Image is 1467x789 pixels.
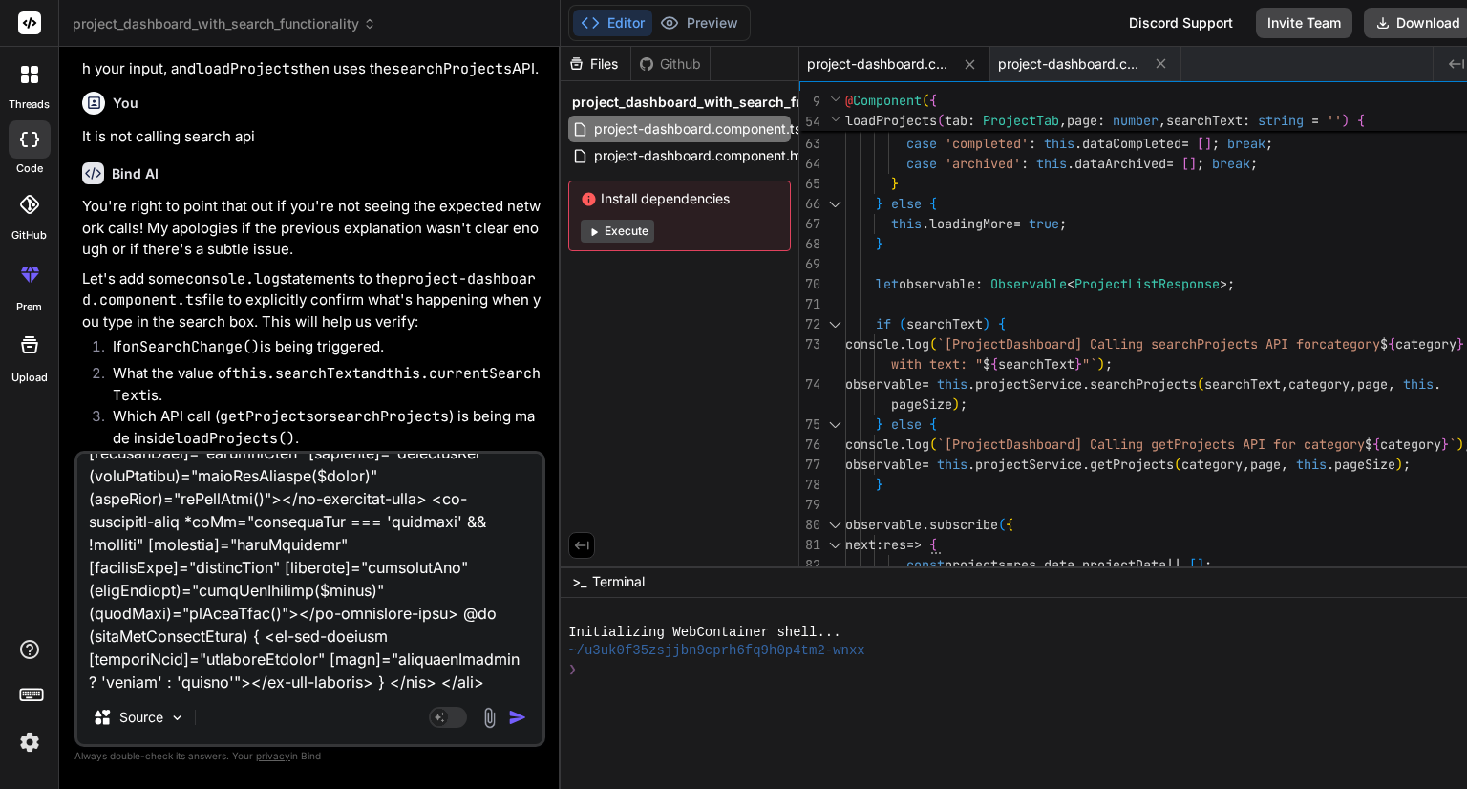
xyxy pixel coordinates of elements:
span: , [1243,456,1250,473]
span: Install dependencies [581,189,778,208]
div: Click to collapse the range. [822,415,847,435]
code: searchProjects [329,407,449,426]
span: tegory [1319,436,1365,453]
span: this [1036,155,1067,172]
span: number [1113,112,1159,129]
div: Files [561,54,630,74]
span: this [1044,135,1074,152]
span: Initializing WebContainer shell... [568,624,840,642]
span: 9 [799,92,820,112]
span: } [876,195,883,212]
div: 79 [799,495,820,515]
span: searchText [998,355,1074,373]
span: ~/u3uk0f35zsjjbn9cprh6fq9h0p4tm2-wnxx [568,642,865,660]
p: It is not calling search api [82,126,542,148]
span: >; [1220,275,1235,292]
code: onSearchChange() [122,337,260,356]
span: } [876,476,883,493]
span: data [1044,556,1074,573]
div: 81 [799,535,820,555]
span: searchProjects [1090,375,1197,393]
span: pageSize [891,395,952,413]
span: { [1372,436,1380,453]
span: observable [899,275,975,292]
span: `[ProjectDashboard] Calling searchProjects API for [937,335,1319,352]
span: project-dashboard.component.html [592,144,819,167]
span: category [1380,436,1441,453]
span: with text: " [891,355,983,373]
span: subscribe [929,516,998,533]
span: case [906,155,937,172]
span: '' [1327,112,1342,129]
span: . [1082,456,1090,473]
span: [ [1181,155,1189,172]
span: , [1281,375,1288,393]
span: . [1434,375,1441,393]
span: Terminal [592,572,645,591]
span: 54 [799,112,820,132]
code: searchProjects [392,59,512,78]
span: privacy [256,750,290,761]
span: case [906,135,937,152]
div: 67 [799,214,820,234]
span: break [1227,135,1265,152]
span: => [906,536,922,553]
label: code [16,160,43,177]
span: page [1250,456,1281,473]
span: : [1029,135,1036,152]
span: projects [945,556,1006,573]
div: 82 [799,555,820,575]
span: ProjectTab [983,112,1059,129]
span: ; [1265,135,1273,152]
span: category [1395,335,1456,352]
span: project_dashboard_with_search_functionality [572,93,874,112]
code: project-dashboard.component.ts [82,269,536,310]
span: $ [1365,436,1372,453]
div: Github [631,54,710,74]
span: 'completed' [945,135,1029,152]
span: projectService [975,375,1082,393]
span: projectData [1082,556,1166,573]
div: 64 [799,154,820,174]
span: = [1013,215,1021,232]
span: loadProjects [845,112,937,129]
div: 69 [799,254,820,274]
p: Source [119,708,163,727]
span: : [876,536,883,553]
span: tab [945,112,967,129]
span: observable [845,456,922,473]
p: You're right to point that out if you're not seeing the expected network calls! My apologies if t... [82,196,542,261]
span: . [1036,556,1044,573]
div: 68 [799,234,820,254]
span: [ [1197,135,1204,152]
span: dataArchived [1074,155,1166,172]
span: ; [1250,155,1258,172]
span: } [876,235,883,252]
span: string [1258,112,1304,129]
span: ( [922,92,929,109]
span: . [1327,456,1334,473]
span: ( [929,335,937,352]
div: 63 [799,134,820,154]
p: Always double-check its answers. Your in Bind [74,747,545,765]
span: this [937,456,967,473]
span: true [1029,215,1059,232]
div: 75 [799,415,820,435]
span: : [967,112,975,129]
span: : [1243,112,1250,129]
span: = [1181,135,1189,152]
li: Which API call ( or ) is being made inside . [97,406,542,449]
div: Click to collapse the range. [822,535,847,555]
span: project-dashboard.component.ts [592,117,803,140]
div: 70 [799,274,820,294]
span: page [1357,375,1388,393]
span: [ [1189,556,1197,573]
span: ( [937,112,945,129]
span: let [876,275,899,292]
span: = [922,375,929,393]
span: ) [983,315,990,332]
span: { [929,92,937,109]
span: dataCompleted [1082,135,1181,152]
span: searchText [906,315,983,332]
span: ( [899,315,906,332]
